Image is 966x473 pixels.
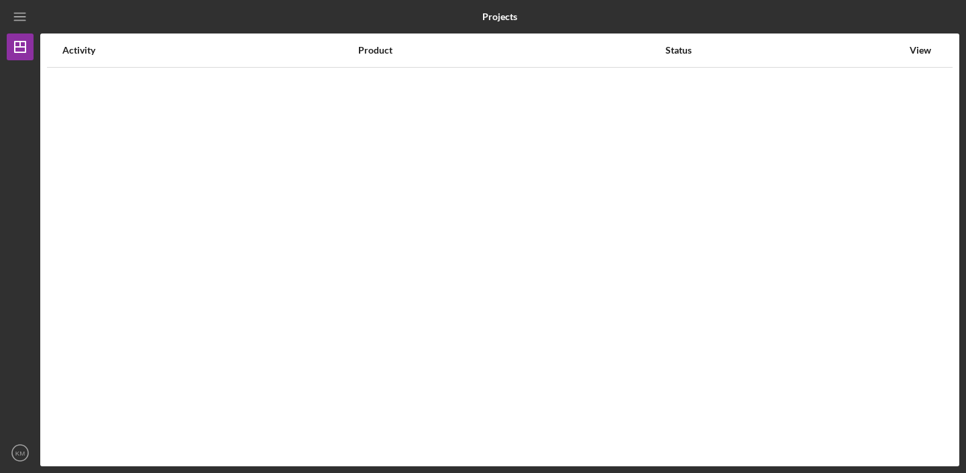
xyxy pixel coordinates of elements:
[482,11,517,22] b: Projects
[62,45,357,56] div: Activity
[904,45,937,56] div: View
[15,450,25,457] text: KM
[7,440,34,466] button: KM
[358,45,664,56] div: Product
[665,45,902,56] div: Status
